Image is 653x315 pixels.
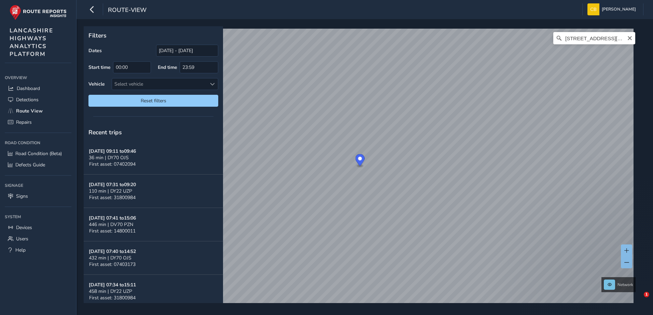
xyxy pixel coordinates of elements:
[10,5,67,20] img: rr logo
[89,295,136,301] span: First asset: 31800984
[5,148,71,159] a: Road Condition (Beta)
[89,154,129,161] span: 36 min | DY70 OJS
[16,236,28,242] span: Users
[602,3,636,15] span: [PERSON_NAME]
[356,154,365,168] div: Map marker
[89,181,136,188] strong: [DATE] 07:31 to 09:20
[5,180,71,191] div: Signage
[89,148,136,154] strong: [DATE] 09:11 to 09:46
[15,150,62,157] span: Road Condition (Beta)
[84,241,223,275] button: [DATE] 07:40 to14:52432 min | DY70 OJSFirst asset: 07403173
[94,97,213,104] span: Reset filters
[16,96,39,103] span: Detections
[84,208,223,241] button: [DATE] 07:41 to15:06446 min | DV70 PZNFirst asset: 14800011
[5,117,71,128] a: Repairs
[89,261,136,268] span: First asset: 07403173
[10,27,53,58] span: LANCASHIRE HIGHWAYS ANALYTICS PLATFORM
[88,47,102,54] label: Dates
[89,248,136,255] strong: [DATE] 07:40 to 14:52
[15,247,26,253] span: Help
[158,64,177,71] label: End time
[84,141,223,175] button: [DATE] 09:11 to09:4636 min | DY70 OJSFirst asset: 07402094
[89,255,131,261] span: 432 min | DY70 OJS
[112,78,207,90] div: Select vehicle
[89,228,136,234] span: First asset: 14800011
[88,128,122,136] span: Recent trips
[5,138,71,148] div: Road Condition
[587,3,638,15] button: [PERSON_NAME]
[88,81,105,87] label: Vehicle
[89,194,136,201] span: First asset: 31800984
[89,288,132,295] span: 458 min | DY22 UZP
[88,64,111,71] label: Start time
[5,212,71,222] div: System
[5,83,71,94] a: Dashboard
[89,188,132,194] span: 110 min | DY22 UZP
[5,191,71,202] a: Signs
[16,224,32,231] span: Devices
[5,159,71,170] a: Defects Guide
[108,6,147,15] span: route-view
[5,222,71,233] a: Devices
[89,282,136,288] strong: [DATE] 07:34 to 15:11
[627,34,633,41] button: Clear
[15,162,45,168] span: Defects Guide
[630,292,646,308] iframe: Intercom live chat
[16,119,32,125] span: Repairs
[88,31,218,40] p: Filters
[89,221,133,228] span: 446 min | DV70 PZN
[5,73,71,83] div: Overview
[88,95,218,107] button: Reset filters
[17,85,40,92] span: Dashboard
[5,233,71,244] a: Users
[587,3,599,15] img: diamond-layout
[16,108,43,114] span: Route View
[553,32,635,44] input: Search
[16,193,28,199] span: Signs
[617,282,633,287] span: Network
[86,29,634,311] canvas: Map
[5,244,71,256] a: Help
[89,161,136,167] span: First asset: 07402094
[84,275,223,308] button: [DATE] 07:34 to15:11458 min | DY22 UZPFirst asset: 31800984
[5,105,71,117] a: Route View
[644,292,649,297] span: 1
[5,94,71,105] a: Detections
[84,175,223,208] button: [DATE] 07:31 to09:20110 min | DY22 UZPFirst asset: 31800984
[89,215,136,221] strong: [DATE] 07:41 to 15:06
